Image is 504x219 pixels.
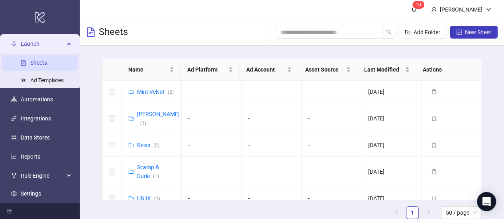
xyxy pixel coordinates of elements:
a: Sheets [30,60,47,66]
span: Last Modified [364,65,403,74]
a: Automations [21,96,53,103]
span: folder-add [405,29,410,35]
button: New Sheet [450,26,498,39]
span: Name [128,65,168,74]
span: folder [128,89,134,95]
a: Mint Velvet(2) [137,89,174,95]
a: [PERSON_NAME](1) [137,111,180,126]
span: rocket [11,41,17,47]
th: Ad Account [240,59,299,81]
span: Rule Engine [21,168,65,184]
span: right [426,210,431,215]
span: fork [11,173,17,178]
td: [DATE] [361,103,421,134]
span: down [486,7,491,12]
span: delete [431,142,437,148]
td: [DATE] [361,134,421,157]
a: Settings [21,190,41,197]
div: [PERSON_NAME] [437,5,486,14]
span: 50 / page [446,207,477,219]
div: Open Intercom Messenger [477,192,496,211]
a: UN:IK(1) [137,195,160,202]
td: - [182,187,241,210]
li: Next Page [422,206,435,219]
td: - [242,134,302,157]
span: ( 1 ) [153,174,159,179]
span: delete [431,89,437,95]
h3: Sheets [99,26,128,39]
td: - [242,81,302,103]
td: - [242,157,302,187]
span: 0 [418,2,421,8]
button: right [422,206,435,219]
span: ( 1 ) [154,196,160,202]
th: Asset Source [298,59,357,81]
a: Scamp & Dude(1) [137,164,159,179]
a: Data Stores [21,134,50,141]
a: 1 [406,207,418,219]
td: [DATE] [361,157,421,187]
td: - [182,81,241,103]
th: Ad Platform [181,59,240,81]
span: folder [128,196,134,201]
span: user [431,7,437,12]
a: Integrations [21,115,51,122]
span: delete [431,116,437,121]
span: search [386,29,392,35]
span: bell [411,6,417,12]
td: - [242,187,302,210]
span: file-text [86,27,96,37]
span: menu-fold [6,208,12,214]
span: 1 [416,2,418,8]
th: Name [122,59,181,81]
td: - [182,157,241,187]
span: Add Folder [414,29,440,35]
td: - [302,187,361,210]
td: - [302,134,361,157]
span: delete [431,196,437,201]
li: Previous Page [390,206,403,219]
th: Last Modified [357,59,416,81]
td: - [182,103,241,134]
td: [DATE] [361,187,421,210]
sup: 10 [412,1,424,9]
a: Reports [21,153,40,160]
span: folder [128,169,134,174]
td: - [302,81,361,103]
td: - [182,134,241,157]
span: Launch [21,36,65,52]
span: left [394,210,399,215]
span: folder [128,142,134,148]
td: - [302,157,361,187]
div: Page Size [441,206,481,219]
span: Ad Account [246,65,286,74]
a: Reiss(2) [137,142,159,148]
a: Ad Templates [30,77,64,83]
button: Add Folder [398,26,447,39]
td: - [242,103,302,134]
th: Actions [416,59,475,81]
span: New Sheet [465,29,491,35]
span: ( 1 ) [140,120,146,126]
span: delete [431,169,437,174]
span: Asset Source [305,65,344,74]
span: ( 2 ) [168,89,174,95]
button: left [390,206,403,219]
span: Ad Platform [187,65,227,74]
td: - [302,103,361,134]
span: ( 2 ) [153,143,159,148]
td: [DATE] [361,81,421,103]
span: folder [128,116,134,121]
span: plus-square [456,29,462,35]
